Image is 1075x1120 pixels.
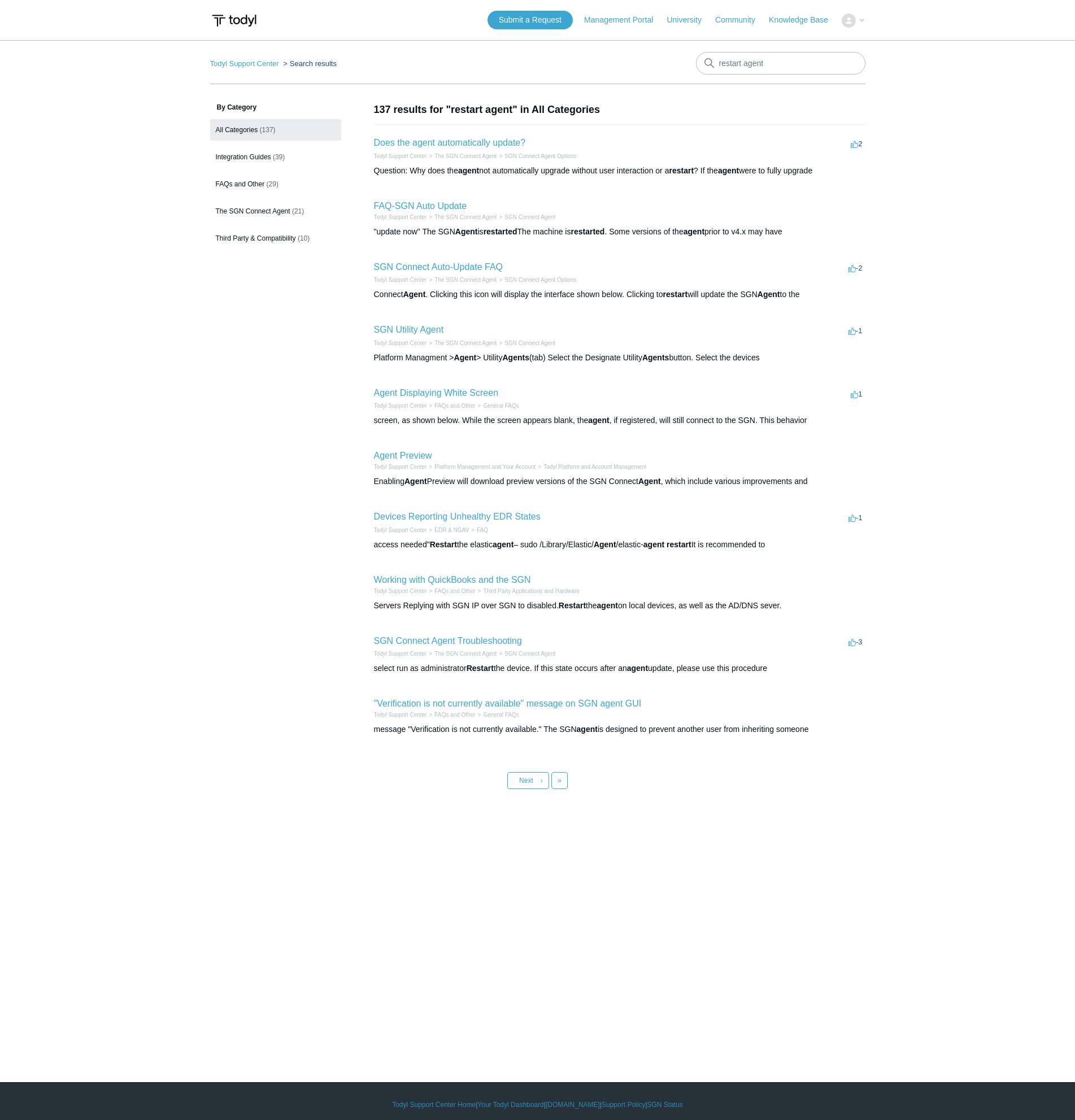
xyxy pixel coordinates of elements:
[434,588,475,594] a: FAQs and Other
[497,276,576,284] li: SGN Connect Agent Options
[667,14,712,26] a: University
[488,11,573,29] a: Submit a Request
[467,664,494,673] em: Restart
[848,513,863,522] span: -1
[504,651,555,657] a: SGN Connect Agent
[718,166,739,175] em: agent
[638,477,661,486] em: Agent
[210,119,341,141] a: All Categories (137)
[477,527,488,533] a: FAQ
[273,153,285,161] span: (39)
[210,59,281,68] li: Todyl Support Center
[430,540,457,549] em: Restart
[267,180,278,188] span: (29)
[374,402,427,410] li: Todyl Support Center
[374,201,467,211] a: FAQ-SGN Auto Update
[455,227,478,236] em: Agent
[426,587,475,595] li: FAQs and Other
[210,10,258,31] img: Todyl Support Center Help Center home page
[426,213,497,221] li: The SGN Connect Agent
[374,699,642,708] a: "Verification is not currently available" message on SGN agent GUI
[426,152,497,160] li: The SGN Connect Agent
[216,180,265,188] span: FAQs and Other
[469,526,488,534] li: FAQ
[210,102,341,112] h3: By Category
[769,14,839,26] a: Knowledge Base
[374,724,865,735] div: message "Verification is not currently available." The SGN is designed to prevent another user fr...
[663,290,688,299] em: restart
[426,711,475,719] li: FAQs and Other
[507,772,549,789] a: Next
[210,1100,865,1110] div: | | | |
[434,340,497,346] a: The SGN Connect Agent
[374,588,427,594] a: Todyl Support Center
[458,166,479,175] em: agent
[848,326,863,335] span: -1
[594,540,616,549] em: Agent
[374,289,865,300] div: Connect . Clicking this icon will display the interface shown below. Clicking to will update the ...
[374,226,865,238] div: "update now" The SGN is The machine is . Some versions of the prior to v4.x may have
[374,463,427,471] li: Todyl Support Center
[374,277,427,283] a: Todyl Support Center
[210,173,341,195] a: FAQs and Other (29)
[536,463,646,471] li: Todyl Platform and Account Management
[374,325,444,334] a: SGN Utility Agent
[493,540,513,549] em: agent
[260,126,276,134] span: (137)
[546,1100,600,1110] a: [DOMAIN_NAME]
[647,1100,683,1110] a: SGN Status
[588,416,609,425] em: agent
[667,540,691,549] em: restart
[758,290,780,299] em: Agent
[848,264,863,272] span: -2
[476,587,580,595] li: Third Party Applications and Hardware
[216,207,290,215] span: The SGN Connect Agent
[434,277,497,283] a: The SGN Connect Agent
[696,52,865,75] input: Search
[426,463,536,471] li: Platform Management and Your Account
[504,153,576,159] a: SGN Connect Agent Options
[597,601,618,610] em: agent
[374,526,427,534] li: Todyl Support Center
[374,352,865,364] div: Platform Managment > > Utility (tab) Select the Designate Utility button. Select the devices
[374,276,427,284] li: Todyl Support Center
[216,234,296,242] span: Third Party & Compatibility
[504,277,576,283] a: SGN Connect Agent Options
[627,664,648,673] em: agent
[484,227,517,236] em: restarted
[374,539,865,551] div: access needed" the elastic – sudo /Library/Elastic/ /elastic- It is recommended to
[558,777,562,785] span: »
[434,403,475,409] a: FAQs and Other
[519,777,533,785] span: Next
[374,214,427,220] a: Todyl Support Center
[426,650,497,658] li: The SGN Connect Agent
[216,126,258,134] span: All Categories
[374,415,865,426] div: screen, as shown below. While the screen appears blank, the , if registered, will still connect t...
[483,403,519,409] a: General FAQs
[434,651,497,657] a: The SGN Connect Agent
[374,451,432,460] a: Agent Preview
[643,540,664,549] em: agent
[374,340,427,346] a: Todyl Support Center
[497,650,555,658] li: SGN Connect Agent
[426,526,469,534] li: EDR & NGAV
[541,777,543,785] span: ›
[392,1100,476,1110] a: Todyl Support Center Home
[292,207,304,215] span: (21)
[543,464,646,470] a: Todyl Platform and Account Management
[374,512,541,521] a: Devices Reporting Unhealthy EDR States
[210,228,341,249] a: Third Party & Compatibility (10)
[374,138,526,147] a: Does the agent automatically update?
[298,234,310,242] span: (10)
[374,464,427,470] a: Todyl Support Center
[497,152,576,160] li: SGN Connect Agent Options
[374,476,865,487] div: Enabling Preview will download preview versions of the SGN Connect , which include various improv...
[374,165,865,177] div: Question: Why does the not automatically upgrade without user interaction or a ? If the were to f...
[476,402,519,410] li: General FAQs
[577,725,598,734] em: agent
[210,201,341,222] a: The SGN Connect Agent (21)
[497,213,555,221] li: SGN Connect Agent
[374,712,427,718] a: Todyl Support Center
[404,477,427,486] em: Agent
[477,1100,543,1110] a: Your Todyl Dashboard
